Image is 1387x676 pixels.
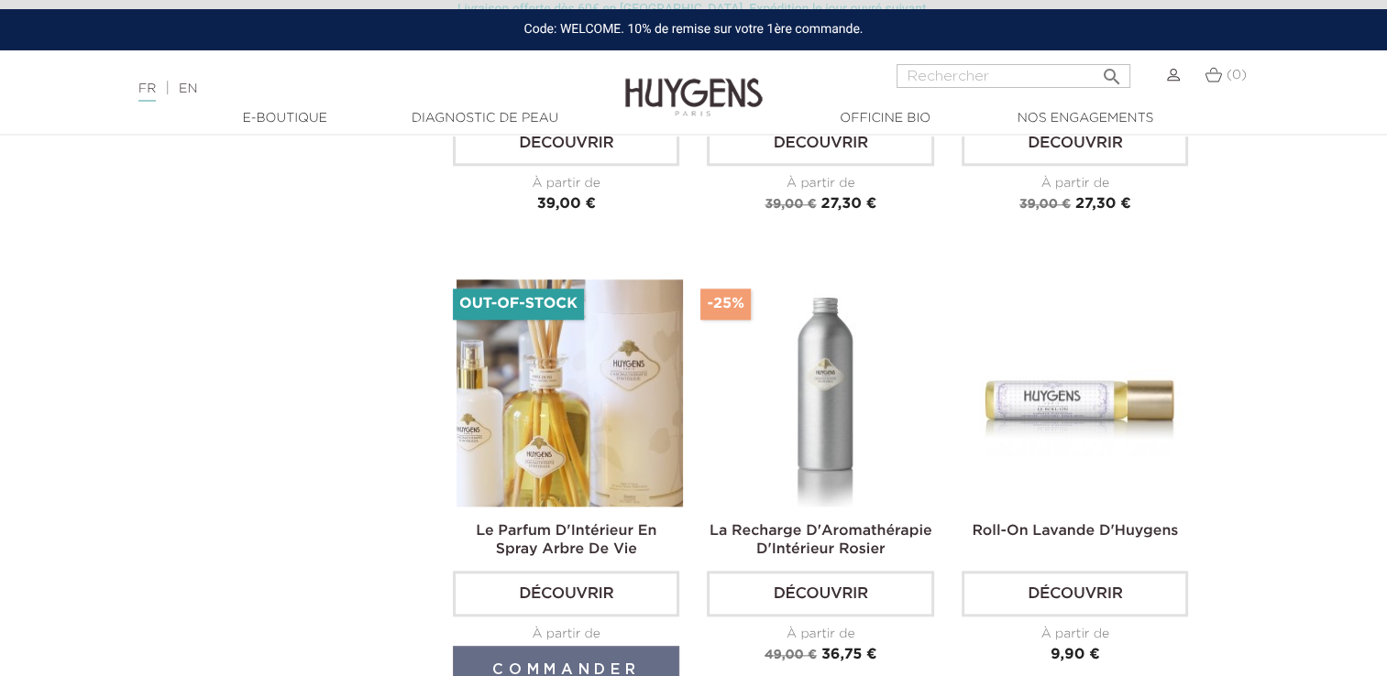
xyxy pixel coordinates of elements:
div: À partir de [453,174,679,193]
span: 36,75 € [821,648,877,662]
div: À partir de [707,174,933,193]
a: Découvrir [707,120,933,166]
li: Out-of-Stock [453,289,584,320]
a: E-Boutique [193,109,377,128]
span: 49,00 € [765,649,817,661]
span: 39,00 € [765,198,816,211]
span: -25% [700,289,750,320]
a: Nos engagements [994,109,1177,128]
a: Diagnostic de peau [393,109,577,128]
span: 39,00 € [537,197,596,212]
span: 27,30 € [1075,197,1131,212]
i:  [1101,60,1123,82]
a: Officine Bio [794,109,977,128]
div: À partir de [453,625,679,644]
a: Roll-On Lavande D'Huygens [972,524,1178,539]
div: À partir de [962,174,1188,193]
div: À partir de [707,625,933,644]
a: EN [179,82,197,95]
div: | [129,78,564,100]
a: Découvrir [962,571,1188,616]
a: La Recharge d'Aromathérapie d'Intérieur Rosier [710,524,932,557]
a: Découvrir [453,120,679,166]
span: 39,00 € [1019,198,1071,211]
span: (0) [1227,69,1247,82]
a: Le Parfum D'Intérieur En Spray Arbre De Vie [476,524,656,557]
span: 27,30 € [820,197,876,212]
a: Découvrir [453,571,679,616]
input: Rechercher [897,64,1130,88]
span: 9,90 € [1051,648,1100,662]
button:  [1095,59,1128,83]
img: La Recharge d'Aromathérapie d'Intérieur Rosier [710,279,937,506]
div: À partir de [962,625,1188,644]
img: Roll-On Lavande D'Huygens [965,279,1192,506]
img: Huygens [625,49,763,119]
a: FR [138,82,156,102]
a: Découvrir [962,120,1188,166]
a: Découvrir [707,571,933,616]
